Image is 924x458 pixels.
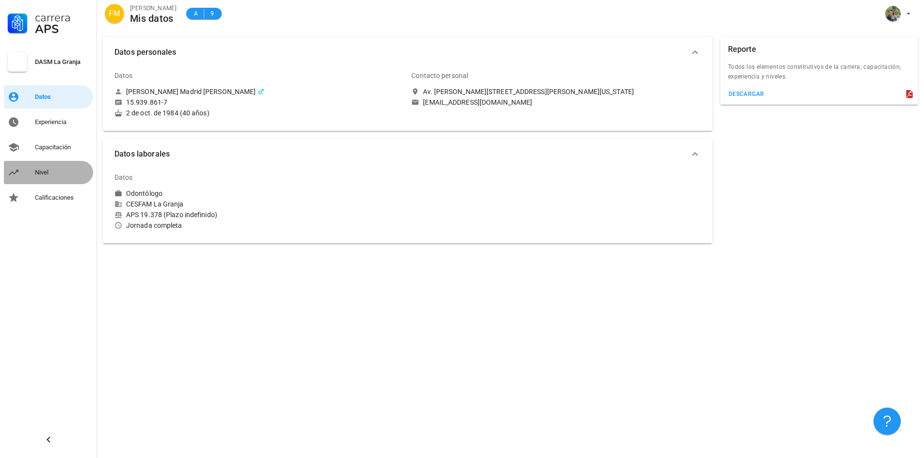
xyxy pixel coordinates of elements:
div: 15.939.861-7 [126,98,167,107]
div: Todos los elementos constitutivos de la carrera; capacitación, experiencia y niveles. [720,62,918,87]
div: avatar [885,6,901,21]
div: CESFAM La Granja [114,200,404,208]
div: Capacitación [35,143,89,151]
div: Contacto personal [411,64,468,87]
a: Calificaciones [4,186,93,209]
div: DASM La Granja [35,58,89,66]
div: Calificaciones [35,194,89,202]
button: Datos personales [103,37,713,68]
a: Datos [4,85,93,109]
div: [EMAIL_ADDRESS][DOMAIN_NAME] [423,98,532,107]
span: FM [109,4,120,23]
div: Nivel [35,169,89,176]
div: Datos [114,166,133,189]
a: [EMAIL_ADDRESS][DOMAIN_NAME] [411,98,700,107]
button: descargar [724,87,768,101]
span: Datos laborales [114,147,689,161]
div: Experiencia [35,118,89,126]
span: A [192,9,200,18]
span: 9 [208,9,216,18]
div: Odontólogo [126,189,162,198]
div: Reporte [728,37,756,62]
div: descargar [728,91,764,97]
div: avatar [105,4,124,23]
div: Datos [114,64,133,87]
button: Datos laborales [103,139,713,170]
div: Av. [PERSON_NAME][STREET_ADDRESS][PERSON_NAME][US_STATE] [423,87,634,96]
div: [PERSON_NAME] [130,3,177,13]
div: APS 19.378 (Plazo indefinido) [114,210,404,219]
div: [PERSON_NAME] Madrid [PERSON_NAME] [126,87,256,96]
a: Av. [PERSON_NAME][STREET_ADDRESS][PERSON_NAME][US_STATE] [411,87,700,96]
div: 2 de oct. de 1984 (40 años) [114,109,404,117]
a: Nivel [4,161,93,184]
a: Capacitación [4,136,93,159]
span: Datos personales [114,46,689,59]
div: Datos [35,93,89,101]
a: Experiencia [4,111,93,134]
div: Carrera [35,12,89,23]
div: Mis datos [130,13,177,24]
div: APS [35,23,89,35]
div: Jornada completa [114,221,404,230]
